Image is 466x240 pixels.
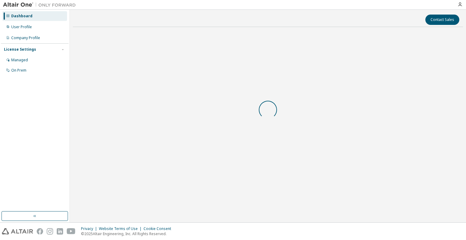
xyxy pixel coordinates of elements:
img: altair_logo.svg [2,228,33,235]
div: Company Profile [11,35,40,40]
div: Website Terms of Use [99,226,144,231]
img: youtube.svg [67,228,76,235]
div: Cookie Consent [144,226,175,231]
div: License Settings [4,47,36,52]
button: Contact Sales [425,15,459,25]
div: User Profile [11,25,32,29]
div: Privacy [81,226,99,231]
img: facebook.svg [37,228,43,235]
img: linkedin.svg [57,228,63,235]
img: Altair One [3,2,79,8]
img: instagram.svg [47,228,53,235]
p: © 2025 Altair Engineering, Inc. All Rights Reserved. [81,231,175,236]
div: Managed [11,58,28,63]
div: Dashboard [11,14,32,19]
div: On Prem [11,68,26,73]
